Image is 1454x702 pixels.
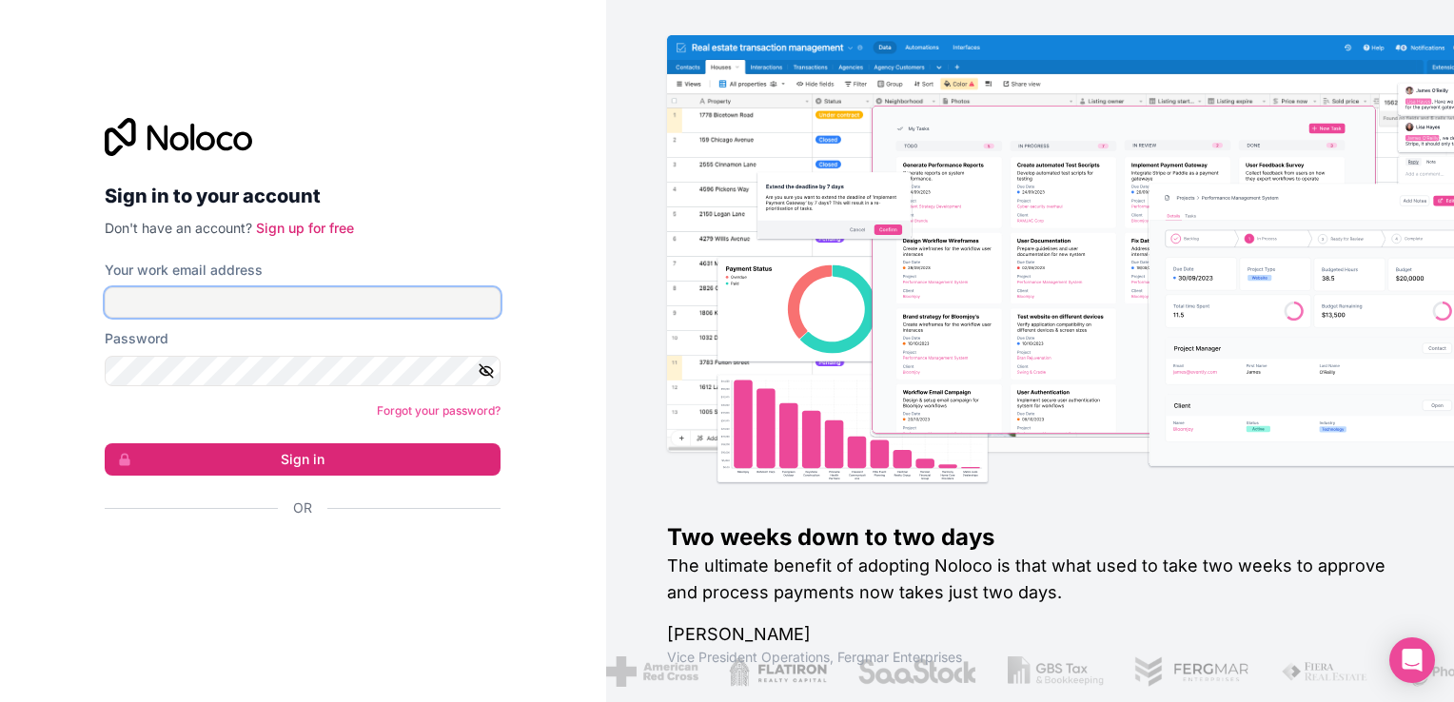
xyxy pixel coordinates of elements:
button: Sign in [105,443,501,476]
h2: The ultimate benefit of adopting Noloco is that what used to take two weeks to approve and proces... [667,553,1393,606]
a: Sign up for free [256,220,354,236]
img: /assets/fiera-fwj2N5v4.png [1280,656,1369,687]
iframe: Sign in with Google Button [95,538,495,580]
h1: Two weeks down to two days [667,522,1393,553]
h2: Sign in to your account [105,179,501,213]
img: /assets/gbstax-C-GtDUiK.png [1007,656,1104,687]
img: /assets/american-red-cross-BAupjrZR.png [604,656,697,687]
span: Don't have an account? [105,220,252,236]
h1: Vice President Operations , Fergmar Enterprises [667,648,1393,667]
label: Your work email address [105,261,263,280]
img: /assets/fergmar-CudnrXN5.png [1133,656,1249,687]
a: Forgot your password? [377,403,501,418]
div: Open Intercom Messenger [1389,637,1435,683]
h1: [PERSON_NAME] [667,621,1393,648]
span: Or [293,498,312,517]
label: Password [105,329,168,348]
input: Email address [105,287,501,318]
img: /assets/flatiron-C8eUkumj.png [728,656,827,687]
input: Password [105,356,501,386]
img: /assets/saastock-C6Zbiodz.png [856,656,976,687]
